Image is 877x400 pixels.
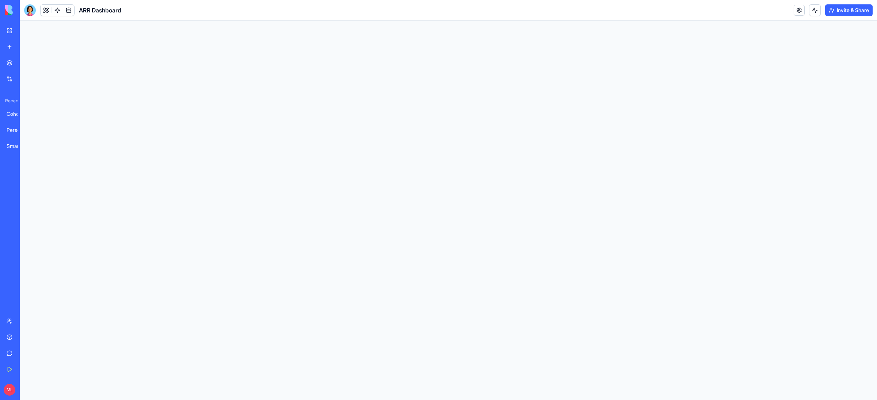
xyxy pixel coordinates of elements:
a: Smart CRM [2,139,31,153]
span: Recent [2,98,18,104]
button: Invite & Share [825,4,873,16]
a: Personal Assistant [2,123,31,137]
div: Personal Assistant [7,126,27,134]
span: ARR Dashboard [79,6,121,15]
img: logo [5,5,50,15]
div: Cohort Analytics Dashboard [7,110,27,118]
div: Smart CRM [7,142,27,150]
a: Cohort Analytics Dashboard [2,107,31,121]
span: ML [4,384,15,396]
